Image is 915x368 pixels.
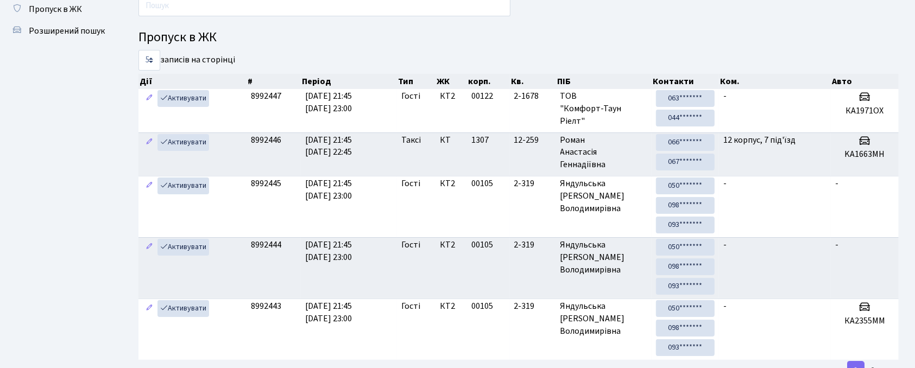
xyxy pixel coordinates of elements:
span: 8992447 [251,90,281,102]
th: ЖК [436,74,468,89]
span: КТ2 [440,239,463,251]
a: Активувати [157,300,209,317]
span: Яндульська [PERSON_NAME] Володимирівна [560,300,647,338]
span: - [723,300,727,312]
span: КТ [440,134,463,147]
span: КТ2 [440,300,463,313]
span: Гості [401,90,420,103]
th: Період [301,74,397,89]
span: 00122 [471,90,493,102]
span: [DATE] 21:45 [DATE] 23:00 [305,239,352,263]
span: [DATE] 21:45 [DATE] 23:00 [305,177,352,202]
span: 2-1678 [514,90,552,103]
h5: КА1971ОХ [835,106,894,116]
span: 8992444 [251,239,281,251]
span: - [835,177,838,189]
a: Редагувати [143,300,156,317]
span: КТ2 [440,90,463,103]
span: 12-259 [514,134,552,147]
a: Розширений пошук [5,20,114,42]
span: Яндульська [PERSON_NAME] Володимирівна [560,239,647,276]
span: Яндульська [PERSON_NAME] Володимирівна [560,177,647,215]
th: Авто [831,74,899,89]
span: Гості [401,300,420,313]
span: - [723,90,727,102]
th: Ком. [719,74,831,89]
span: [DATE] 21:45 [DATE] 23:00 [305,90,352,115]
span: ТОВ "Комфорт-Таун Ріелт" [560,90,647,128]
a: Активувати [157,239,209,256]
a: Редагувати [143,134,156,151]
th: корп. [468,74,510,89]
th: ПІБ [556,74,652,89]
a: Активувати [157,177,209,194]
span: 8992443 [251,300,281,312]
a: Редагувати [143,177,156,194]
span: 8992446 [251,134,281,146]
h4: Пропуск в ЖК [138,30,899,46]
span: 12 корпус, 7 під'їзд [723,134,796,146]
a: Активувати [157,134,209,151]
label: записів на сторінці [138,50,235,71]
span: Гості [401,177,420,190]
span: Розширений пошук [29,25,105,37]
th: # [247,74,301,89]
span: Пропуск в ЖК [29,3,82,15]
span: - [723,239,727,251]
span: 00105 [471,300,493,312]
span: 2-319 [514,239,552,251]
span: 2-319 [514,177,552,190]
span: Гості [401,239,420,251]
span: [DATE] 21:45 [DATE] 22:45 [305,134,352,158]
span: КТ2 [440,177,463,190]
th: Дії [138,74,247,89]
span: Таксі [401,134,421,147]
a: Редагувати [143,90,156,107]
span: - [835,239,838,251]
a: Редагувати [143,239,156,256]
th: Тип [397,74,436,89]
span: 1307 [471,134,489,146]
h5: KA1663MH [835,149,894,160]
h5: КА2355ММ [835,316,894,326]
th: Кв. [510,74,556,89]
span: 2-319 [514,300,552,313]
span: Роман Анастасія Геннадіївна [560,134,647,172]
th: Контакти [652,74,719,89]
span: 00105 [471,239,493,251]
span: 00105 [471,177,493,189]
span: 8992445 [251,177,281,189]
a: Активувати [157,90,209,107]
select: записів на сторінці [138,50,160,71]
span: [DATE] 21:45 [DATE] 23:00 [305,300,352,325]
span: - [723,177,727,189]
